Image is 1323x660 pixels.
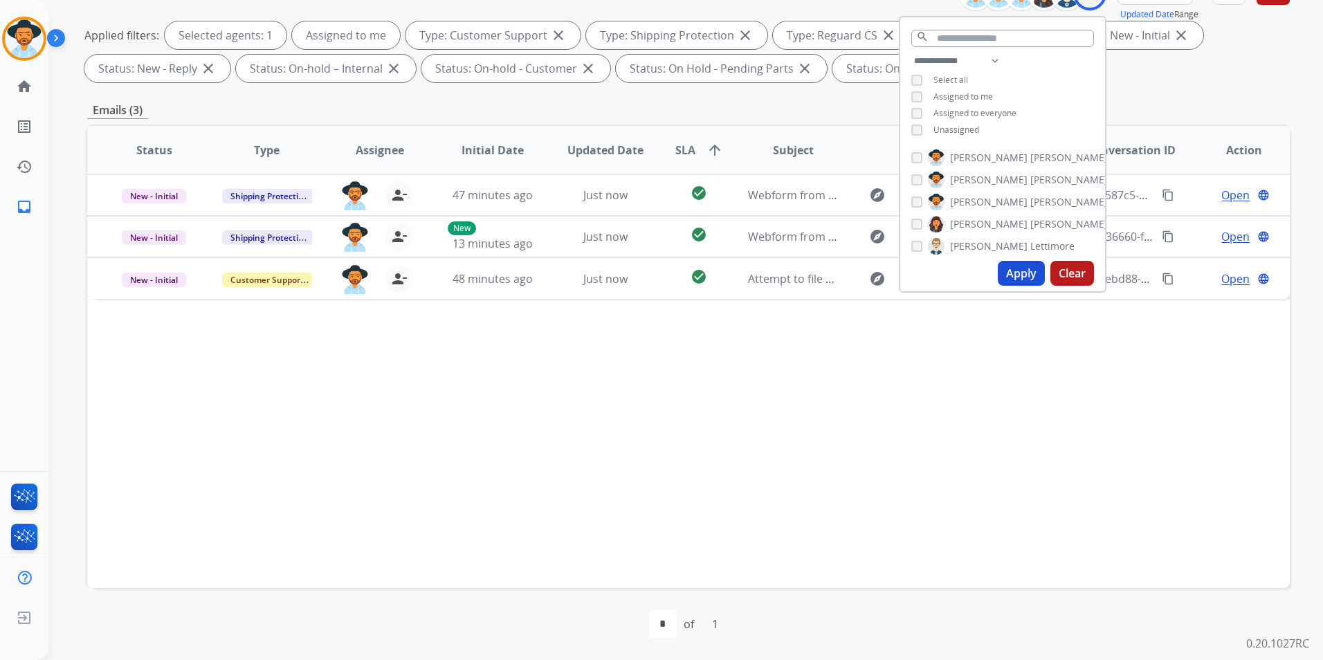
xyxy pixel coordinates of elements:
mat-icon: check_circle [691,268,707,285]
span: Just now [583,229,628,244]
button: Clear [1050,261,1094,286]
span: Assigned to everyone [933,107,1016,119]
mat-icon: content_copy [1162,273,1174,285]
mat-icon: language [1257,230,1270,243]
span: [PERSON_NAME] [950,217,1028,231]
span: New - Initial [122,189,186,203]
div: Status: On-hold - Customer [421,55,610,82]
mat-icon: inbox [16,199,33,215]
span: New - Initial [122,273,186,287]
img: agent-avatar [341,265,369,294]
mat-icon: close [580,60,596,77]
mat-icon: close [796,60,813,77]
div: Type: Shipping Protection [586,21,767,49]
span: Shipping Protection [222,230,317,245]
span: SLA [675,142,695,158]
span: Initial Date [462,142,524,158]
span: Just now [583,187,628,203]
mat-icon: check_circle [691,185,707,201]
mat-icon: arrow_upward [706,142,723,158]
mat-icon: explore [869,187,886,203]
p: Emails (3) [87,102,148,119]
span: 48 minutes ago [453,271,533,286]
span: [PERSON_NAME] [950,151,1028,165]
span: Webform from [PERSON_NAME][EMAIL_ADDRESS][PERSON_NAME][DOMAIN_NAME] on [DATE] [748,229,1233,244]
mat-icon: history [16,158,33,175]
th: Action [1177,126,1290,174]
img: agent-avatar [341,181,369,210]
div: Status: On Hold - Pending Parts [616,55,827,82]
div: Status: On-hold – Internal [236,55,416,82]
div: 1 [701,610,729,638]
mat-icon: explore [869,228,886,245]
span: Assignee [356,142,404,158]
mat-icon: content_copy [1162,189,1174,201]
mat-icon: list_alt [16,118,33,135]
mat-icon: close [385,60,402,77]
span: Unassigned [933,124,979,136]
span: Range [1120,8,1198,20]
mat-icon: content_copy [1162,230,1174,243]
mat-icon: home [16,78,33,95]
p: New [448,221,476,235]
mat-icon: person_remove [391,228,408,245]
span: Customer Support [222,273,312,287]
span: Webform from [EMAIL_ADDRESS][DOMAIN_NAME] on [DATE] [748,187,1061,203]
mat-icon: check_circle [691,226,707,243]
img: avatar [5,19,44,58]
span: [PERSON_NAME] [1030,217,1108,231]
span: Conversation ID [1087,142,1176,158]
span: [PERSON_NAME] [1030,195,1108,209]
span: Open [1221,271,1250,287]
span: [PERSON_NAME] [950,195,1028,209]
mat-icon: person_remove [391,187,408,203]
div: Status: On Hold - Servicers [832,55,1018,82]
mat-icon: language [1257,189,1270,201]
span: Select all [933,74,968,86]
span: Just now [583,271,628,286]
span: Updated Date [567,142,644,158]
mat-icon: close [880,27,897,44]
span: [PERSON_NAME] [950,173,1028,187]
span: Status [136,142,172,158]
div: Status: New - Initial [1057,21,1203,49]
span: Open [1221,228,1250,245]
span: Subject [773,142,814,158]
p: 0.20.1027RC [1246,635,1309,652]
mat-icon: language [1257,273,1270,285]
div: Assigned to me [292,21,400,49]
button: Updated Date [1120,9,1174,20]
mat-icon: explore [869,271,886,287]
mat-icon: close [1173,27,1189,44]
div: of [684,616,694,632]
span: [PERSON_NAME] [1030,173,1108,187]
img: agent-avatar [341,223,369,252]
span: [PERSON_NAME] [950,239,1028,253]
mat-icon: close [737,27,754,44]
span: Assigned to me [933,91,993,102]
div: Type: Reguard CS [773,21,911,49]
div: Selected agents: 1 [165,21,286,49]
span: Attempt to file a claim or talk to a person [748,271,961,286]
div: Status: New - Reply [84,55,230,82]
p: Applied filters: [84,27,159,44]
span: 47 minutes ago [453,187,533,203]
span: Lettimore [1030,239,1075,253]
button: Apply [998,261,1045,286]
div: Type: Customer Support [405,21,581,49]
mat-icon: close [550,27,567,44]
span: 13 minutes ago [453,236,533,251]
span: Shipping Protection [222,189,317,203]
span: Type [254,142,280,158]
mat-icon: person_remove [391,271,408,287]
span: New - Initial [122,230,186,245]
mat-icon: close [200,60,217,77]
mat-icon: search [916,30,929,43]
span: Open [1221,187,1250,203]
span: [PERSON_NAME] [1030,151,1108,165]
